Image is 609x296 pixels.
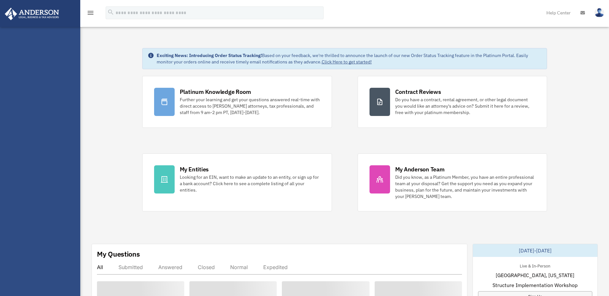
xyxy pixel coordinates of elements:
[496,271,574,279] span: [GEOGRAPHIC_DATA], [US_STATE]
[87,9,94,17] i: menu
[97,264,103,270] div: All
[230,264,248,270] div: Normal
[595,8,604,17] img: User Pic
[358,153,547,211] a: My Anderson Team Did you know, as a Platinum Member, you have an entire professional team at your...
[263,264,288,270] div: Expedited
[180,165,209,173] div: My Entities
[87,11,94,17] a: menu
[358,76,547,128] a: Contract Reviews Do you have a contract, rental agreement, or other legal document you would like...
[322,59,372,65] a: Click Here to get started!
[180,174,320,193] div: Looking for an EIN, want to make an update to an entity, or sign up for a bank account? Click her...
[395,165,445,173] div: My Anderson Team
[3,8,61,20] img: Anderson Advisors Platinum Portal
[118,264,143,270] div: Submitted
[198,264,215,270] div: Closed
[473,244,597,257] div: [DATE]-[DATE]
[107,9,114,16] i: search
[157,52,542,65] div: Based on your feedback, we're thrilled to announce the launch of our new Order Status Tracking fe...
[158,264,182,270] div: Answered
[142,153,332,211] a: My Entities Looking for an EIN, want to make an update to an entity, or sign up for a bank accoun...
[97,249,140,259] div: My Questions
[395,88,441,96] div: Contract Reviews
[492,281,578,289] span: Structure Implementation Workshop
[180,96,320,116] div: Further your learning and get your questions answered real-time with direct access to [PERSON_NAM...
[157,53,262,58] strong: Exciting News: Introducing Order Status Tracking!
[142,76,332,128] a: Platinum Knowledge Room Further your learning and get your questions answered real-time with dire...
[515,262,555,269] div: Live & In-Person
[180,88,251,96] div: Platinum Knowledge Room
[395,96,535,116] div: Do you have a contract, rental agreement, or other legal document you would like an attorney's ad...
[395,174,535,200] div: Did you know, as a Platinum Member, you have an entire professional team at your disposal? Get th...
